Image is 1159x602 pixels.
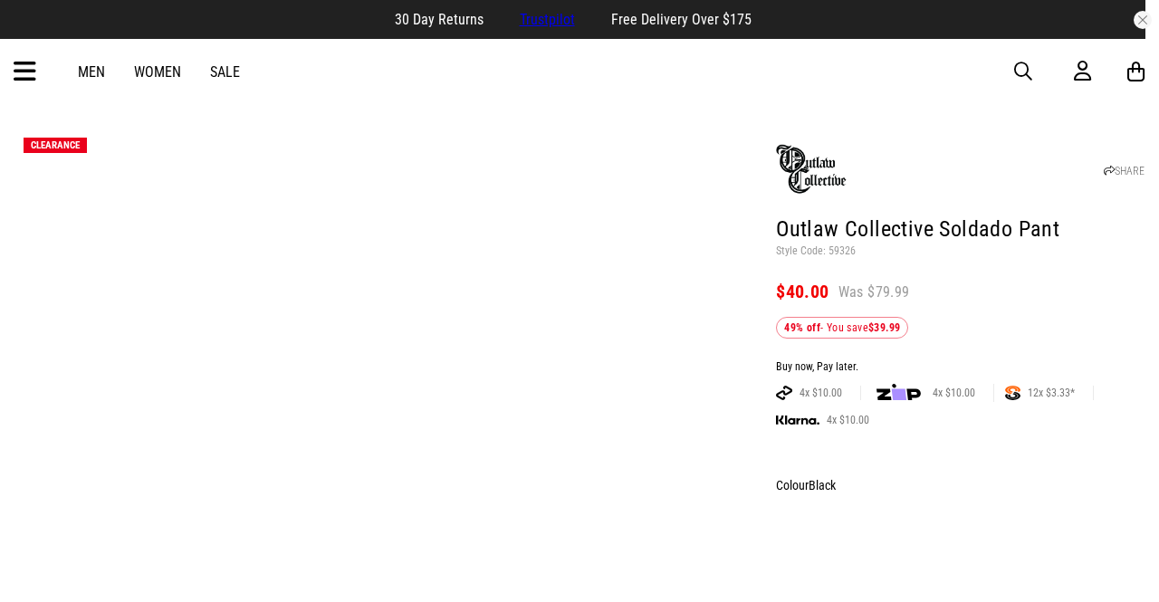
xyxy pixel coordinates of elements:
[776,244,1145,259] p: Style Code: 59326
[776,144,848,195] img: Outlaw Collective
[31,139,80,151] span: CLEARANCE
[784,321,820,334] b: 49% off
[776,360,1145,375] div: Buy now, Pay later.
[868,321,900,334] b: $39.99
[776,416,819,425] img: KLARNA
[819,413,876,427] span: 4x $10.00
[78,63,105,81] a: Men
[611,11,752,28] span: Free Delivery Over $175
[776,281,829,302] span: $40.00
[14,129,378,492] img: Outlaw Collective Soldado Pant in Black
[792,386,849,400] span: 4x $10.00
[395,11,484,28] span: 30 Day Returns
[1104,165,1145,177] a: SHARE
[522,58,641,85] img: Redrat logo
[779,503,824,565] img: Black
[210,63,240,81] a: Sale
[387,129,750,492] img: Outlaw Collective Soldado Pant in Black
[776,215,1145,244] h1: Outlaw Collective Soldado Pant
[1005,386,1020,400] img: SPLITPAY
[809,478,836,492] span: Black
[925,386,982,400] span: 4x $10.00
[1020,386,1082,400] span: 12x $3.33*
[776,317,908,339] div: - You save
[776,474,1145,496] div: Colour
[876,384,921,402] img: zip
[838,282,910,302] span: Was $79.99
[134,63,181,81] a: Women
[776,386,792,400] img: AFTERPAY
[520,11,575,28] a: Trustpilot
